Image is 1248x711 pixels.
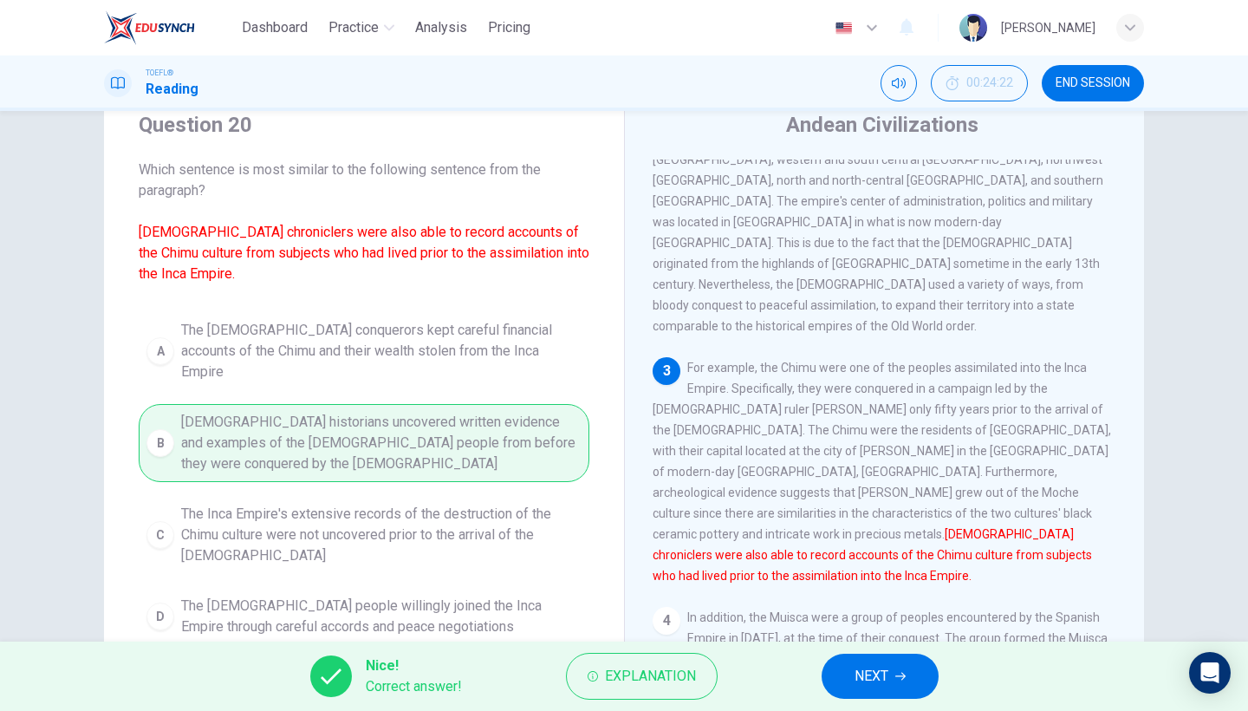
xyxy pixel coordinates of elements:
span: The Inca Empire was the largest empire in [GEOGRAPHIC_DATA]. The [DEMOGRAPHIC_DATA] succeeded in ... [653,69,1103,333]
span: 00:24:22 [966,76,1013,90]
div: [PERSON_NAME] [1001,17,1095,38]
div: Hide [931,65,1028,101]
span: Explanation [605,664,696,688]
font: [DEMOGRAPHIC_DATA] chroniclers were also able to record accounts of the Chimu culture from subjec... [139,224,589,282]
img: EduSynch logo [104,10,195,45]
span: Correct answer! [366,676,462,697]
span: TOEFL® [146,67,173,79]
div: Mute [881,65,917,101]
span: Which sentence is most similar to the following sentence from the paragraph? [139,160,589,284]
font: [DEMOGRAPHIC_DATA] chroniclers were also able to record accounts of the Chimu culture from subjec... [653,527,1092,583]
button: Analysis [408,12,474,43]
button: END SESSION [1042,65,1144,101]
span: END SESSION [1056,76,1130,90]
div: Open Intercom Messenger [1189,652,1231,694]
button: Pricing [481,12,537,43]
img: Profile picture [959,14,987,42]
div: 3 [653,357,680,385]
h4: Question 20 [139,111,589,139]
span: For example, the Chimu were one of the peoples assimilated into the Inca Empire. Specifically, th... [653,361,1111,583]
div: 4 [653,607,680,635]
span: Analysis [415,17,467,38]
button: Practice [322,12,401,43]
span: Dashboard [242,17,308,38]
h4: Andean Civilizations [786,111,978,139]
span: NEXT [855,664,888,688]
img: en [833,22,855,35]
h1: Reading [146,79,198,100]
button: Dashboard [235,12,315,43]
span: Pricing [488,17,530,38]
span: Practice [328,17,379,38]
button: 00:24:22 [931,65,1028,101]
button: NEXT [822,654,939,699]
button: Explanation [566,653,718,700]
a: EduSynch logo [104,10,235,45]
span: Nice! [366,656,462,676]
